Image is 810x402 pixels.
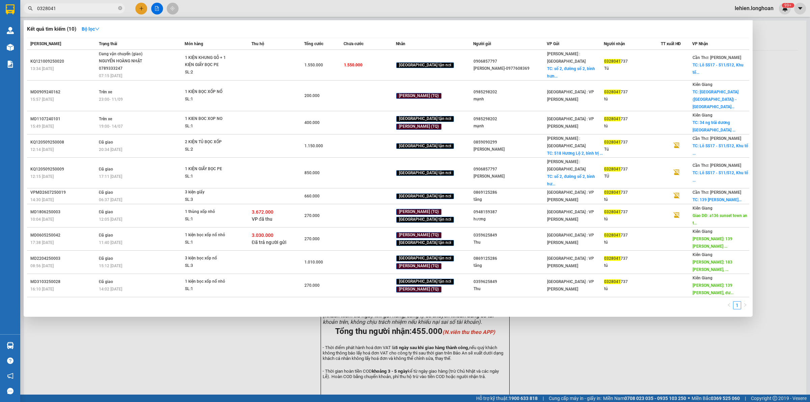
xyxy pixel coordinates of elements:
span: VP Gửi [547,41,559,46]
span: 17:11 [DATE] [99,174,122,179]
span: [GEOGRAPHIC_DATA] tận nơi [396,170,454,176]
span: 0328041 [604,256,621,261]
img: warehouse-icon [7,44,14,51]
h3: Kết quả tìm kiếm ( 10 ) [27,26,76,33]
span: [PERSON_NAME] [30,41,61,46]
div: 2 KIỆN TỦ BỌC XỐP [185,138,236,146]
div: [PERSON_NAME] [474,146,546,153]
div: tú [604,96,660,103]
div: SL: 2 [185,69,236,76]
span: 14:02 [DATE] [99,287,122,291]
span: 270.000 [304,237,320,241]
span: 16:10 [DATE] [30,287,54,291]
span: 12:15 [DATE] [30,174,54,179]
img: solution-icon [7,61,14,68]
div: NGUYẾN HOÀNG NHẬT 0789333247 [99,58,150,72]
div: MD1806250003 [30,209,97,216]
span: Cần Thơ: [PERSON_NAME] [693,55,741,60]
div: 1 KIEN BOC XOP NO [185,115,236,123]
span: 15:12 [DATE] [99,264,122,268]
span: right [743,303,747,307]
div: tú [604,285,660,292]
span: Giao DĐ: a136 sunset town an t... [693,213,747,225]
div: 737 [604,209,660,216]
span: Đã trả người gửi [252,240,287,245]
span: notification [7,373,13,379]
div: [PERSON_NAME]-0977608369 [474,65,546,72]
div: KQ120509250009 [30,166,97,173]
span: TC: số 2, đường số 2, bình hưn... [547,66,595,79]
span: Cần Thơ: [PERSON_NAME] [693,190,741,195]
span: 1.550.000 [304,63,323,67]
div: 0985298202 [474,116,546,123]
div: SL: 2 [185,146,236,153]
span: [PERSON_NAME] : [GEOGRAPHIC_DATA] [547,136,586,148]
span: 0328041 [604,140,621,145]
span: Đã giao [99,256,113,261]
div: SL: 1 [185,96,236,103]
span: TC: [GEOGRAPHIC_DATA] ([GEOGRAPHIC_DATA]) - [GEOGRAPHIC_DATA]... [693,90,738,109]
div: 1 KIỆN KHUNG GỖ + 1 KIỆN GIẤY BỌC PE [185,54,236,69]
div: SL: 1 [185,239,236,246]
span: [GEOGRAPHIC_DATA] tận nơi [396,193,454,199]
span: Đã giao [99,233,113,238]
span: [GEOGRAPHIC_DATA] tận nơi [396,255,454,261]
span: Người gửi [473,41,491,46]
div: 1 KIỆN GIẤY BỌC PE [185,165,236,173]
div: 1 kiện bọc xốp nổ nhỏ [185,231,236,239]
div: 3 kiện giấy [185,189,236,196]
span: Kiên Giang [693,113,712,118]
div: MD1107240101 [30,116,97,123]
span: 17:38 [DATE] [30,240,54,245]
span: 07:15 [DATE] [99,73,122,78]
div: TÚ [604,173,660,180]
span: Trên xe [99,117,112,121]
span: 1.550.000 [344,63,362,67]
div: Tú [604,65,660,72]
span: [GEOGRAPHIC_DATA] : VP [PERSON_NAME] [547,233,594,245]
strong: Bộ lọc [82,26,100,32]
span: TC: 139 [PERSON_NAME]... [693,197,741,202]
div: MD2204250003 [30,255,97,262]
span: down [95,27,100,31]
span: Trên xe [99,90,112,94]
input: Tìm tên, số ĐT hoặc mã đơn [37,5,117,12]
div: 0359625849 [474,232,546,239]
span: Đã giao [99,190,113,195]
div: Đang vận chuyển (giao) [99,51,150,58]
li: Next Page [741,301,749,309]
span: 1.150.000 [304,144,323,148]
span: [GEOGRAPHIC_DATA] tận nơi [396,116,454,122]
button: Bộ lọcdown [76,24,105,34]
span: [GEOGRAPHIC_DATA] tận nơi [396,240,454,246]
span: close-circle [118,5,122,12]
span: [GEOGRAPHIC_DATA] : VP [PERSON_NAME] [547,279,594,291]
span: Đã giao [99,279,113,284]
div: KQ120509250008 [30,139,97,146]
div: mạnh [474,123,546,130]
span: Cần Thơ: [PERSON_NAME] [693,163,741,168]
div: Thu [474,285,546,292]
div: 0906857797 [474,166,546,173]
span: [PERSON_NAME]: 139 [PERSON_NAME] ... [693,237,732,249]
span: 0328041 [604,279,621,284]
div: MD0605250042 [30,232,97,239]
span: search [28,6,33,11]
span: 270.000 [304,213,320,218]
span: Đã giao [99,210,113,214]
div: 737 [604,116,660,123]
span: 12:05 [DATE] [99,217,122,222]
span: 3.672.000 [252,209,273,215]
span: [PERSON_NAME] (TQ) [396,93,441,99]
li: Previous Page [725,301,733,309]
span: 15:57 [DATE] [30,97,54,102]
span: TC: Lô SS17 - S11/S12, Khu tổ ... [693,144,748,156]
span: TC: 34 ng trãi dương [GEOGRAPHIC_DATA] ... [693,120,735,132]
img: warehouse-icon [7,342,14,349]
span: Kiên Giang [693,276,712,280]
span: [GEOGRAPHIC_DATA] : VP [PERSON_NAME] [547,90,594,102]
div: 737 [604,189,660,196]
span: [GEOGRAPHIC_DATA] tận nơi [396,217,454,223]
a: 1 [733,302,741,309]
li: 1 [733,301,741,309]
